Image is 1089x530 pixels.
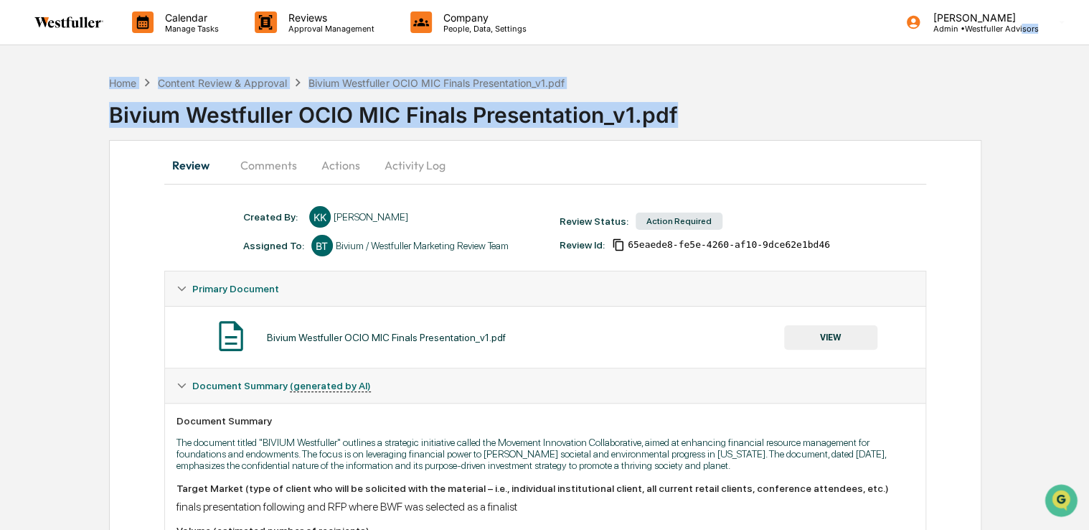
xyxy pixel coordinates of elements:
[14,182,26,194] div: 🖐️
[165,306,926,368] div: Primary Document
[308,148,373,182] button: Actions
[154,11,226,24] p: Calendar
[311,235,333,256] div: BT
[290,380,371,392] u: (generated by AI)
[176,500,915,513] div: finals presentation following and RFP where BWF was selected as a finalist
[921,11,1038,24] p: [PERSON_NAME]
[165,271,926,306] div: Primary Document
[98,175,184,201] a: 🗄️Attestations
[432,11,534,24] p: Company
[109,90,1089,128] div: Bivium Westfuller OCIO MIC Finals Presentation_v1.pdf
[628,239,830,251] span: 65eaede8-fe5e-4260-af10-9dce62e1bd46
[9,203,96,228] a: 🔎Data Lookup
[243,240,304,251] div: Assigned To:
[118,181,178,195] span: Attestations
[213,318,249,354] img: Document Icon
[29,208,90,223] span: Data Lookup
[14,110,40,136] img: 1746055101610-c473b297-6a78-478c-a979-82029cc54cd1
[308,77,564,89] div: Bivium Westfuller OCIO MIC Finals Presentation_v1.pdf
[267,332,506,343] div: Bivium Westfuller OCIO MIC Finals Presentation_v1.pdf
[158,77,287,89] div: Content Review & Approval
[143,243,174,254] span: Pylon
[176,483,915,494] div: Target Market (type of client who will be solicited with the material – i.e., individual institut...
[560,239,605,251] div: Review Id:
[49,110,235,124] div: Start new chat
[176,415,915,427] div: Document Summary
[309,206,331,228] div: KK
[9,175,98,201] a: 🖐️Preclearance
[921,24,1038,34] p: Admin • Westfuller Advisors
[176,437,915,471] p: The document titled "BIVIUM Westfuller" outlines a strategic initiative called the Movement Innov...
[14,210,26,221] div: 🔎
[1043,483,1082,521] iframe: Open customer support
[784,325,877,350] button: VIEW
[101,243,174,254] a: Powered byPylon
[109,77,136,89] div: Home
[104,182,115,194] div: 🗄️
[49,124,181,136] div: We're available if you need us!
[334,211,408,223] div: [PERSON_NAME]
[229,148,308,182] button: Comments
[243,211,302,223] div: Created By: ‎ ‎
[154,24,226,34] p: Manage Tasks
[34,17,103,28] img: logo
[192,283,279,294] span: Primary Document
[164,148,927,182] div: secondary tabs example
[192,380,371,391] span: Document Summary
[29,181,93,195] span: Preclearance
[37,65,237,80] input: Clear
[164,148,229,182] button: Review
[612,238,625,251] span: Copy Id
[165,368,926,403] div: Document Summary (generated by AI)
[373,148,457,182] button: Activity Log
[336,240,509,251] div: Bivium / Westfuller Marketing Review Team
[244,114,261,131] button: Start new chat
[560,215,628,227] div: Review Status:
[277,24,382,34] p: Approval Management
[432,24,534,34] p: People, Data, Settings
[636,213,722,230] div: Action Required
[277,11,382,24] p: Reviews
[14,30,261,53] p: How can we help?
